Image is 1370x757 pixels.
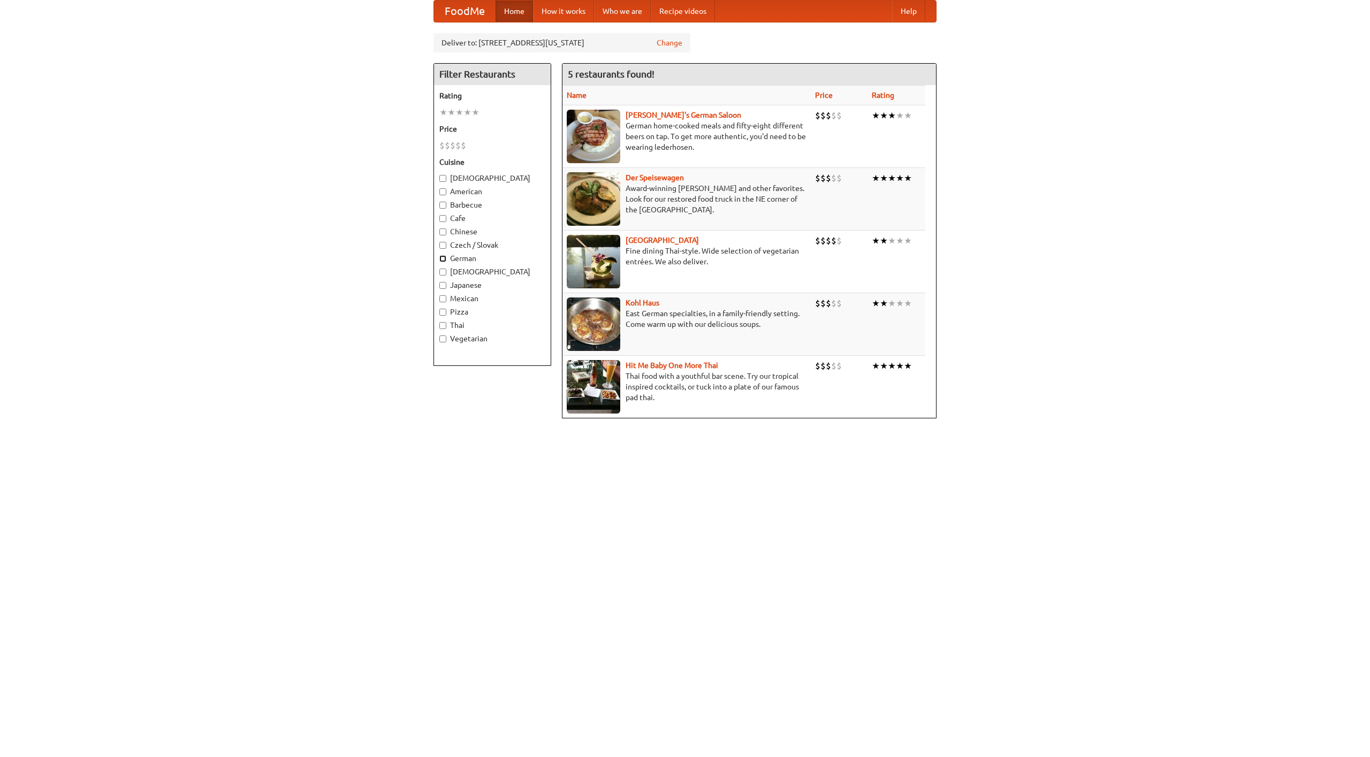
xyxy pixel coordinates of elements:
li: $ [836,235,842,247]
a: Der Speisewagen [626,173,684,182]
li: ★ [904,110,912,121]
p: Thai food with a youthful bar scene. Try our tropical inspired cocktails, or tuck into a plate of... [567,371,806,403]
li: $ [815,172,820,184]
li: $ [815,360,820,372]
li: $ [836,360,842,372]
input: Vegetarian [439,335,446,342]
p: German home-cooked meals and fifty-eight different beers on tap. To get more authentic, you'd nee... [567,120,806,152]
li: ★ [896,360,904,372]
li: ★ [896,297,904,309]
li: $ [450,140,455,151]
li: $ [836,297,842,309]
label: Pizza [439,307,545,317]
li: $ [826,110,831,121]
label: Mexican [439,293,545,304]
a: Home [496,1,533,22]
a: Who we are [594,1,651,22]
a: Rating [872,91,894,100]
label: Chinese [439,226,545,237]
li: $ [820,360,826,372]
li: ★ [888,235,896,247]
li: ★ [904,297,912,309]
input: [DEMOGRAPHIC_DATA] [439,175,446,182]
li: $ [820,172,826,184]
a: How it works [533,1,594,22]
p: Award-winning [PERSON_NAME] and other favorites. Look for our restored food truck in the NE corne... [567,183,806,215]
li: $ [820,110,826,121]
h4: Filter Restaurants [434,64,551,85]
a: FoodMe [434,1,496,22]
label: Barbecue [439,200,545,210]
li: $ [439,140,445,151]
input: Mexican [439,295,446,302]
a: Price [815,91,833,100]
li: ★ [904,172,912,184]
a: [GEOGRAPHIC_DATA] [626,236,699,244]
li: $ [820,235,826,247]
li: $ [815,110,820,121]
li: ★ [447,106,455,118]
li: $ [831,235,836,247]
h5: Cuisine [439,157,545,167]
input: [DEMOGRAPHIC_DATA] [439,269,446,276]
h5: Rating [439,90,545,101]
li: ★ [896,172,904,184]
li: ★ [888,172,896,184]
li: ★ [471,106,479,118]
li: ★ [880,297,888,309]
li: $ [815,235,820,247]
li: ★ [872,235,880,247]
label: [DEMOGRAPHIC_DATA] [439,266,545,277]
ng-pluralize: 5 restaurants found! [568,69,654,79]
li: ★ [904,235,912,247]
a: [PERSON_NAME]'s German Saloon [626,111,741,119]
input: Chinese [439,228,446,235]
a: Name [567,91,587,100]
a: Hit Me Baby One More Thai [626,361,718,370]
li: $ [831,110,836,121]
a: Change [657,37,682,48]
li: $ [831,360,836,372]
label: Cafe [439,213,545,224]
li: ★ [880,110,888,121]
img: babythai.jpg [567,360,620,414]
li: $ [445,140,450,151]
img: kohlhaus.jpg [567,297,620,351]
li: ★ [872,110,880,121]
input: Japanese [439,282,446,289]
li: ★ [888,360,896,372]
img: esthers.jpg [567,110,620,163]
li: ★ [904,360,912,372]
li: ★ [872,360,880,372]
label: German [439,253,545,264]
li: ★ [455,106,463,118]
li: ★ [888,110,896,121]
li: $ [836,172,842,184]
input: Pizza [439,309,446,316]
li: $ [826,172,831,184]
li: $ [826,297,831,309]
label: American [439,186,545,197]
li: ★ [439,106,447,118]
input: American [439,188,446,195]
h5: Price [439,124,545,134]
label: Vegetarian [439,333,545,344]
label: [DEMOGRAPHIC_DATA] [439,173,545,183]
a: Help [892,1,925,22]
img: satay.jpg [567,235,620,288]
a: Kohl Haus [626,299,659,307]
li: ★ [872,297,880,309]
li: $ [826,235,831,247]
li: $ [826,360,831,372]
input: Cafe [439,215,446,222]
p: East German specialties, in a family-friendly setting. Come warm up with our delicious soups. [567,308,806,330]
a: Recipe videos [651,1,715,22]
li: ★ [880,235,888,247]
input: Thai [439,322,446,329]
li: $ [815,297,820,309]
li: ★ [896,110,904,121]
